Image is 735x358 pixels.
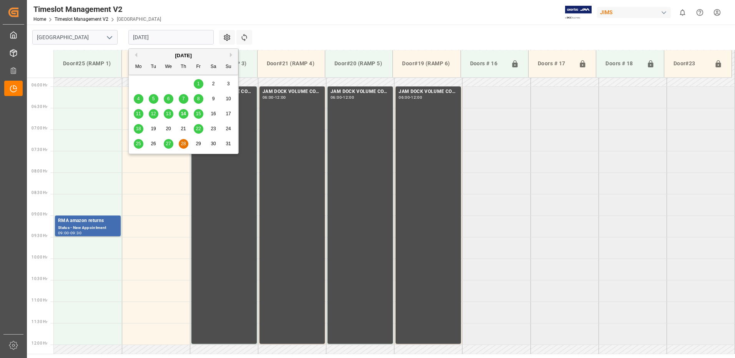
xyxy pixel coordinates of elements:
[179,62,188,72] div: Th
[410,96,411,99] div: -
[670,56,711,71] div: Door#23
[60,56,115,71] div: Door#25 (RAMP 1)
[211,141,216,146] span: 30
[342,96,343,99] div: -
[136,141,141,146] span: 25
[149,94,158,104] div: Choose Tuesday, August 5th, 2025
[103,31,115,43] button: open menu
[209,62,218,72] div: Sa
[32,169,47,173] span: 08:00 Hr
[149,109,158,119] div: Choose Tuesday, August 12th, 2025
[209,109,218,119] div: Choose Saturday, August 16th, 2025
[331,56,386,71] div: Door#20 (RAMP 5)
[467,56,508,71] div: Doors # 16
[196,141,201,146] span: 29
[181,141,186,146] span: 28
[331,96,342,99] div: 06:00
[133,53,137,57] button: Previous Month
[565,6,592,19] img: Exertis%20JAM%20-%20Email%20Logo.jpg_1722504956.jpg
[197,96,200,101] span: 8
[224,139,233,149] div: Choose Sunday, August 31st, 2025
[227,81,230,86] span: 3
[32,83,47,87] span: 06:00 Hr
[149,124,158,134] div: Choose Tuesday, August 19th, 2025
[128,56,183,71] div: Door#24 (RAMP 2)
[179,124,188,134] div: Choose Thursday, August 21st, 2025
[224,79,233,89] div: Choose Sunday, August 3rd, 2025
[399,56,454,71] div: Door#19 (RAMP 6)
[399,96,410,99] div: 06:00
[226,111,231,116] span: 17
[209,124,218,134] div: Choose Saturday, August 23rd, 2025
[69,231,70,235] div: -
[137,96,140,101] span: 4
[535,56,575,71] div: Doors # 17
[211,111,216,116] span: 16
[226,96,231,101] span: 10
[209,139,218,149] div: Choose Saturday, August 30th, 2025
[182,96,185,101] span: 7
[131,76,236,151] div: month 2025-08
[194,62,203,72] div: Fr
[212,96,215,101] span: 9
[264,56,319,71] div: Door#21 (RAMP 4)
[194,139,203,149] div: Choose Friday, August 29th, 2025
[224,124,233,134] div: Choose Sunday, August 24th, 2025
[224,109,233,119] div: Choose Sunday, August 17th, 2025
[194,124,203,134] div: Choose Friday, August 22nd, 2025
[32,126,47,130] span: 07:00 Hr
[58,225,118,231] div: Status - New Appointment
[275,96,286,99] div: 12:00
[209,79,218,89] div: Choose Saturday, August 2nd, 2025
[33,3,161,15] div: Timeslot Management V2
[399,88,458,96] div: JAM DOCK VOLUME CONTROL
[196,126,201,131] span: 22
[32,191,47,195] span: 08:30 Hr
[128,30,214,45] input: DD.MM.YYYY
[167,96,170,101] span: 6
[32,212,47,216] span: 09:00 Hr
[194,79,203,89] div: Choose Friday, August 1st, 2025
[134,124,143,134] div: Choose Monday, August 18th, 2025
[164,124,173,134] div: Choose Wednesday, August 20th, 2025
[58,217,118,225] div: RMA amazon returns
[151,111,156,116] span: 12
[32,104,47,109] span: 06:30 Hr
[179,109,188,119] div: Choose Thursday, August 14th, 2025
[602,56,643,71] div: Doors # 18
[166,141,171,146] span: 27
[55,17,108,22] a: Timeslot Management V2
[263,96,274,99] div: 06:00
[343,96,354,99] div: 12:00
[211,126,216,131] span: 23
[691,4,708,21] button: Help Center
[32,148,47,152] span: 07:30 Hr
[134,62,143,72] div: Mo
[151,126,156,131] span: 19
[32,298,47,302] span: 11:00 Hr
[597,7,671,18] div: JIMS
[181,126,186,131] span: 21
[194,94,203,104] div: Choose Friday, August 8th, 2025
[32,255,47,259] span: 10:00 Hr
[32,277,47,281] span: 10:30 Hr
[152,96,155,101] span: 5
[209,94,218,104] div: Choose Saturday, August 9th, 2025
[164,109,173,119] div: Choose Wednesday, August 13th, 2025
[151,141,156,146] span: 26
[226,126,231,131] span: 24
[134,109,143,119] div: Choose Monday, August 11th, 2025
[597,5,674,20] button: JIMS
[674,4,691,21] button: show 0 new notifications
[164,94,173,104] div: Choose Wednesday, August 6th, 2025
[224,94,233,104] div: Choose Sunday, August 10th, 2025
[331,88,390,96] div: JAM DOCK VOLUME CONTROL
[32,30,118,45] input: Type to search/select
[197,81,200,86] span: 1
[164,62,173,72] div: We
[196,111,201,116] span: 15
[32,320,47,324] span: 11:30 Hr
[224,62,233,72] div: Su
[212,81,215,86] span: 2
[274,96,275,99] div: -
